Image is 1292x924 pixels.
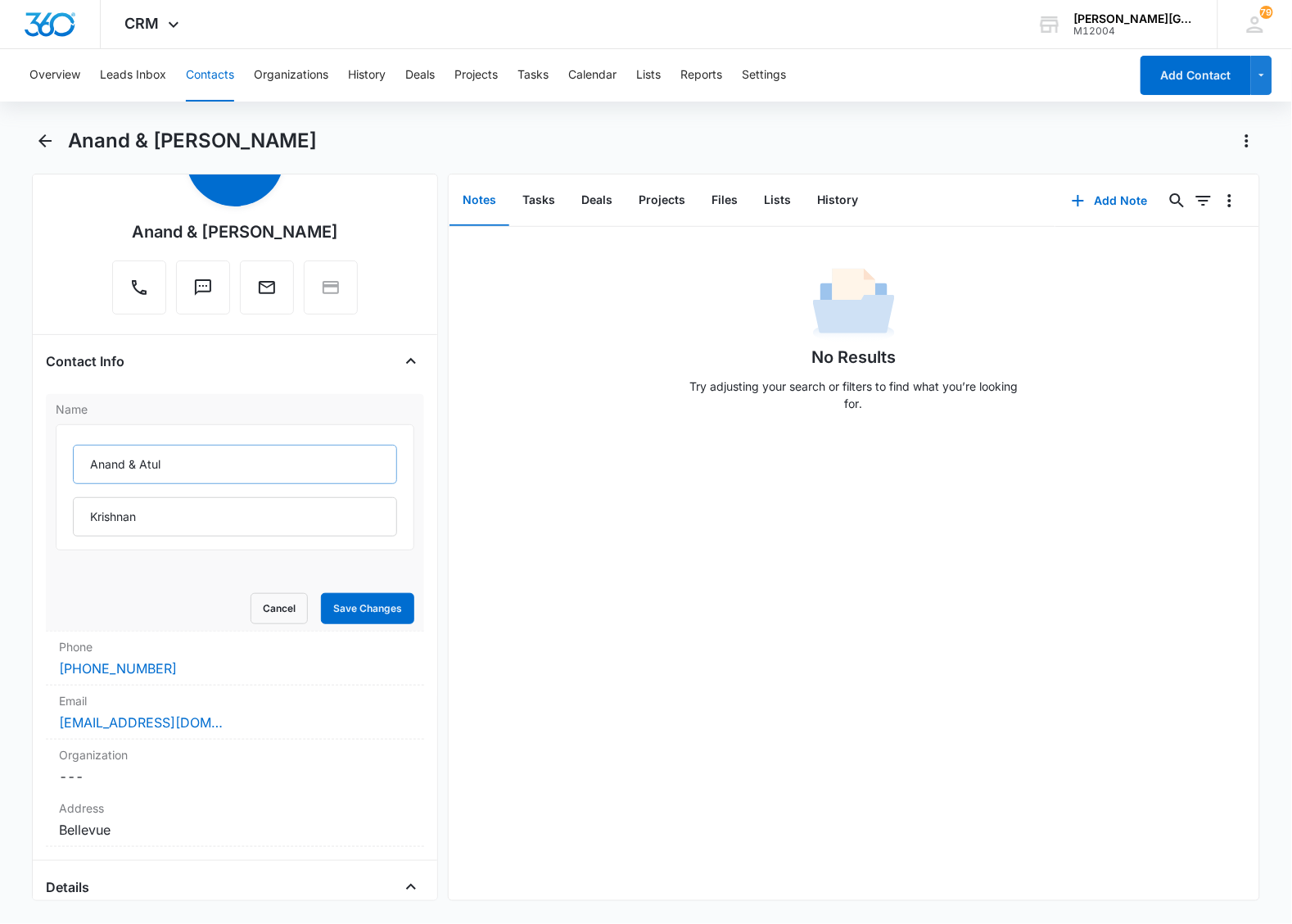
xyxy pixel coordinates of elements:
[680,49,722,102] button: Reports
[59,659,177,678] a: [PHONE_NUMBER]
[59,820,411,840] dd: Bellevue
[59,692,411,709] label: Email
[176,286,230,300] a: Text
[251,593,308,624] button: Cancel
[112,286,166,300] a: Call
[59,746,411,763] label: Organization
[56,401,414,418] label: Name
[1190,188,1217,214] button: Filters
[68,129,317,153] h1: Anand & [PERSON_NAME]
[568,49,617,102] button: Calendar
[73,497,397,537] input: Last Name
[1234,128,1260,154] button: Actions
[1217,188,1243,214] button: Overflow Menu
[568,175,626,226] button: Deals
[46,351,124,371] h4: Contact Info
[1260,6,1273,19] div: notifications count
[240,260,294,315] button: Email
[1141,56,1251,95] button: Add Contact
[73,445,397,484] input: First Name
[46,740,424,793] div: Organization---
[132,220,338,244] div: Anand & [PERSON_NAME]
[112,260,166,315] button: Call
[59,713,223,732] a: [EMAIL_ADDRESS][DOMAIN_NAME]
[742,49,786,102] button: Settings
[240,286,294,300] a: Email
[811,345,896,369] h1: No Results
[398,348,424,374] button: Close
[751,175,804,226] button: Lists
[682,378,1026,412] p: Try adjusting your search or filters to find what you’re looking for.
[1074,25,1194,37] div: account id
[454,49,498,102] button: Projects
[348,49,386,102] button: History
[405,49,435,102] button: Deals
[29,49,80,102] button: Overview
[186,49,234,102] button: Contacts
[254,49,328,102] button: Organizations
[321,593,414,624] button: Save Changes
[813,263,895,345] img: No Data
[804,175,871,226] button: History
[517,49,549,102] button: Tasks
[1074,12,1194,25] div: account name
[1055,181,1164,220] button: Add Note
[59,799,411,817] label: Address
[59,767,411,786] dd: ---
[46,793,424,847] div: AddressBellevue
[1164,188,1190,214] button: Search...
[176,260,230,315] button: Text
[59,638,411,655] label: Phone
[46,686,424,740] div: Email[EMAIL_ADDRESS][DOMAIN_NAME]
[1260,6,1273,19] span: 79
[46,877,89,897] h4: Details
[32,128,57,154] button: Back
[636,49,661,102] button: Lists
[449,175,509,226] button: Notes
[398,874,424,900] button: Close
[100,49,166,102] button: Leads Inbox
[125,15,160,32] span: CRM
[698,175,751,226] button: Files
[46,632,424,686] div: Phone[PHONE_NUMBER]
[626,175,698,226] button: Projects
[509,175,568,226] button: Tasks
